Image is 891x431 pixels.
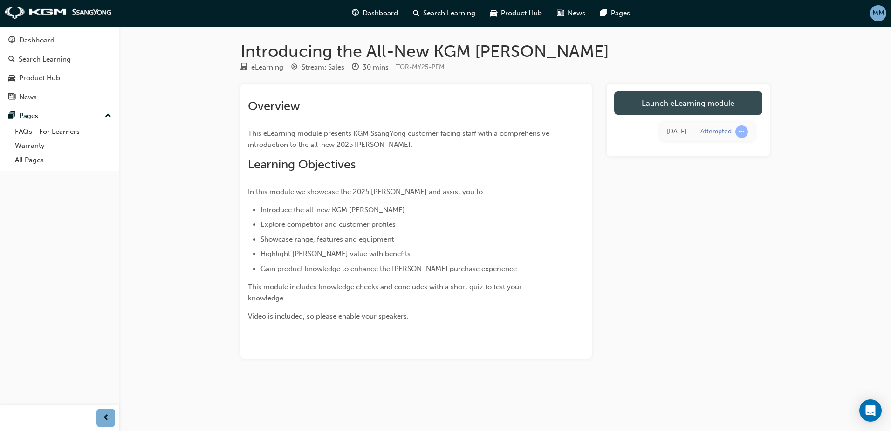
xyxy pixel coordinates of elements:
span: clock-icon [352,63,359,72]
span: car-icon [490,7,497,19]
span: This eLearning module presents KGM SsangYong customer facing staff with a comprehensive introduct... [248,129,551,149]
span: This module includes knowledge checks and concludes with a short quiz to test your knowledge. [248,283,524,302]
span: news-icon [8,93,15,102]
div: Stream [291,62,344,73]
a: Search Learning [4,51,115,68]
h1: Introducing the All-New KGM [PERSON_NAME] [240,41,770,62]
span: learningRecordVerb_ATTEMPT-icon [735,125,748,138]
span: prev-icon [103,412,110,424]
span: Video is included, so please enable your speakers. [248,312,409,320]
span: Explore competitor and customer profiles [260,220,396,229]
a: pages-iconPages [593,4,637,23]
span: Introduce the all-new KGM [PERSON_NAME] [260,206,405,214]
span: target-icon [291,63,298,72]
div: Stream: Sales [302,62,344,73]
span: guage-icon [352,7,359,19]
span: pages-icon [600,7,607,19]
div: 30 mins [363,62,389,73]
div: Dashboard [19,35,55,46]
div: Type [240,62,283,73]
div: Attempted [700,127,732,136]
div: Product Hub [19,73,60,83]
div: Duration [352,62,389,73]
button: DashboardSearch LearningProduct HubNews [4,30,115,107]
span: search-icon [8,56,15,64]
div: Tue Aug 12 2025 15:12:10 GMT+0930 (Australian Central Standard Time) [667,126,686,137]
a: Warranty [11,139,115,153]
span: MM [872,8,884,19]
span: Showcase range, features and equipment [260,235,394,243]
span: news-icon [557,7,564,19]
span: guage-icon [8,36,15,45]
span: News [568,8,585,19]
div: Search Learning [19,54,71,65]
a: search-iconSearch Learning [405,4,483,23]
span: pages-icon [8,112,15,120]
a: car-iconProduct Hub [483,4,549,23]
a: All Pages [11,153,115,167]
span: search-icon [413,7,419,19]
span: Learning resource code [396,63,445,71]
a: FAQs - For Learners [11,125,115,139]
span: learningResourceType_ELEARNING-icon [240,63,247,72]
button: Pages [4,107,115,125]
span: car-icon [8,74,15,83]
div: Pages [19,111,38,121]
a: guage-iconDashboard [344,4,405,23]
span: In this module we showcase the 2025 [PERSON_NAME] and assist you to: [248,188,485,196]
img: kgm [5,7,112,20]
div: News [19,92,37,103]
div: Open Intercom Messenger [859,399,882,422]
a: Launch eLearning module [614,91,762,115]
button: MM [870,5,886,21]
span: Learning Objectives [248,157,356,172]
span: Search Learning [423,8,475,19]
div: eLearning [251,62,283,73]
span: Dashboard [363,8,398,19]
span: Highlight [PERSON_NAME] value with benefits [260,250,411,258]
span: Product Hub [501,8,542,19]
span: Overview [248,99,300,113]
a: Dashboard [4,32,115,49]
a: News [4,89,115,106]
a: news-iconNews [549,4,593,23]
span: up-icon [105,110,111,122]
span: Gain product knowledge to enhance the [PERSON_NAME] purchase experience [260,264,517,273]
span: Pages [611,8,630,19]
a: Product Hub [4,70,115,87]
